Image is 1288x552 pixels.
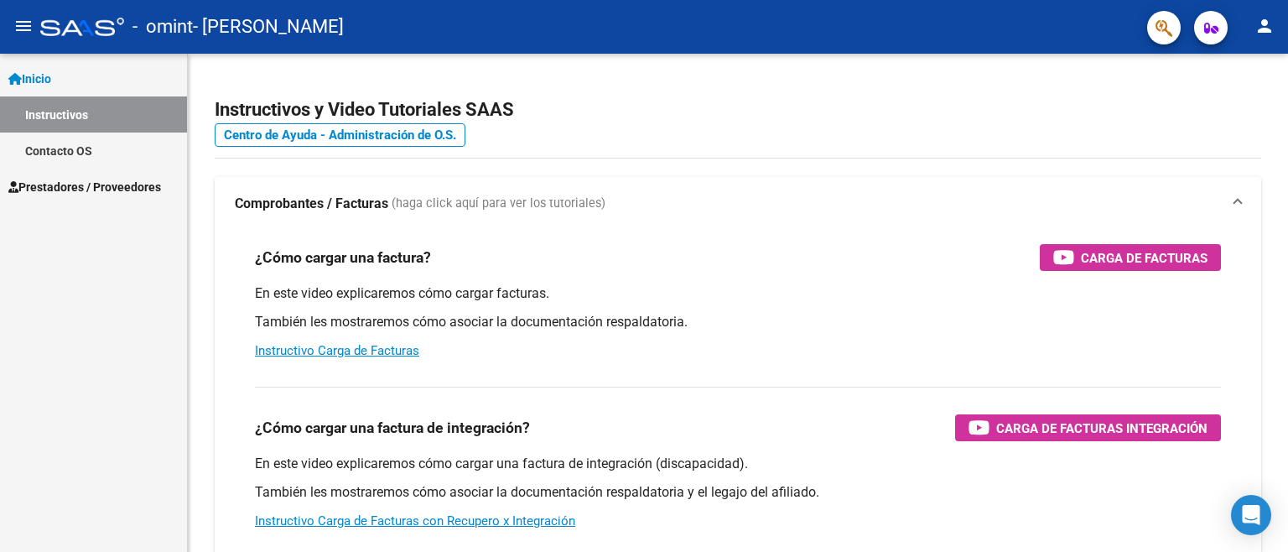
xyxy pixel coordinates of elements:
p: También les mostraremos cómo asociar la documentación respaldatoria y el legajo del afiliado. [255,483,1221,502]
span: Carga de Facturas [1081,247,1207,268]
mat-expansion-panel-header: Comprobantes / Facturas (haga click aquí para ver los tutoriales) [215,177,1261,231]
strong: Comprobantes / Facturas [235,195,388,213]
h3: ¿Cómo cargar una factura de integración? [255,416,530,440]
span: - omint [132,8,193,45]
h2: Instructivos y Video Tutoriales SAAS [215,94,1261,126]
button: Carga de Facturas Integración [955,414,1221,441]
p: También les mostraremos cómo asociar la documentación respaldatoria. [255,313,1221,331]
a: Instructivo Carga de Facturas con Recupero x Integración [255,513,575,529]
span: Prestadores / Proveedores [8,178,161,196]
h3: ¿Cómo cargar una factura? [255,246,431,269]
p: En este video explicaremos cómo cargar facturas. [255,284,1221,303]
p: En este video explicaremos cómo cargar una factura de integración (discapacidad). [255,455,1221,473]
span: Inicio [8,70,51,88]
a: Centro de Ayuda - Administración de O.S. [215,123,465,147]
a: Instructivo Carga de Facturas [255,343,419,358]
span: (haga click aquí para ver los tutoriales) [392,195,605,213]
span: Carga de Facturas Integración [996,418,1207,439]
mat-icon: menu [13,16,34,36]
span: - [PERSON_NAME] [193,8,344,45]
button: Carga de Facturas [1040,244,1221,271]
mat-icon: person [1254,16,1275,36]
div: Open Intercom Messenger [1231,495,1271,535]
